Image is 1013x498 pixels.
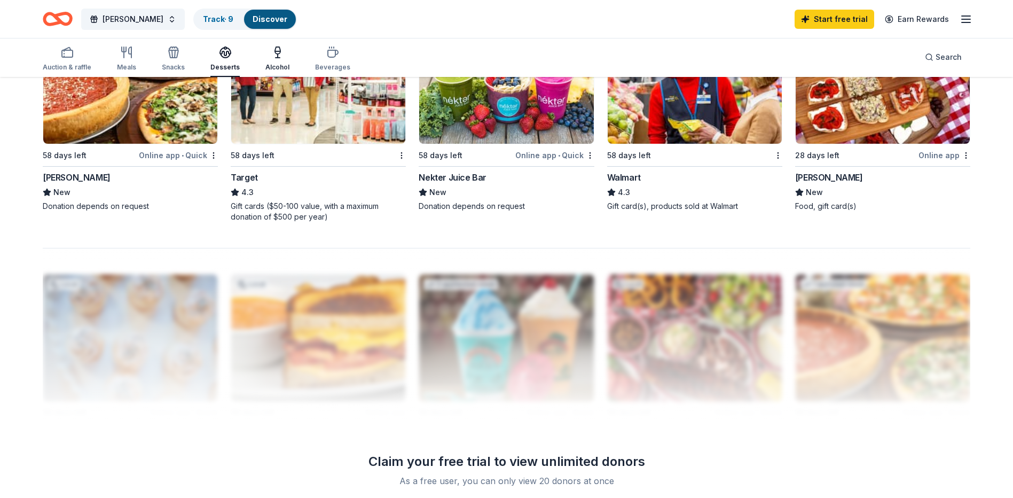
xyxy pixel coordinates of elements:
a: Image for Target8 applieslast week58 days leftTarget4.3Gift cards ($50-100 value, with a maximum ... [231,16,406,222]
div: Desserts [210,63,240,72]
button: Desserts [210,42,240,77]
div: Auction & raffle [43,63,91,72]
div: Nekter Juice Bar [419,171,486,184]
img: Image for Target [231,17,405,144]
button: Auction & raffle [43,42,91,77]
button: Track· 9Discover [193,9,297,30]
button: Meals [117,42,136,77]
div: Alcohol [265,63,289,72]
div: Food, gift card(s) [795,201,970,212]
a: Image for Nekter Juice Bar1 applylast week58 days leftOnline app•QuickNekter Juice BarNewDonation... [419,16,594,212]
div: Meals [117,63,136,72]
div: Donation depends on request [419,201,594,212]
div: 28 days left [795,149,839,162]
div: As a free user, you can only view 20 donors at once [366,474,648,487]
div: [PERSON_NAME] [43,171,111,184]
span: New [53,186,70,199]
img: Image for Walmart [608,17,782,144]
div: Online app Quick [139,149,218,162]
a: Image for Giordano's1 applylast week58 days leftOnline app•Quick[PERSON_NAME]NewDonation depends ... [43,16,218,212]
span: [PERSON_NAME] [103,13,163,26]
div: 58 days left [43,149,87,162]
span: Search [936,51,962,64]
a: Discover [253,14,287,24]
button: Search [916,46,970,68]
a: Image for Grimaldi's1 applylast week28 days leftOnline app[PERSON_NAME]NewFood, gift card(s) [795,16,970,212]
button: [PERSON_NAME] [81,9,185,30]
a: Start free trial [795,10,874,29]
div: Beverages [315,63,350,72]
span: • [558,151,560,160]
img: Image for Nekter Juice Bar [419,17,593,144]
button: Snacks [162,42,185,77]
div: [PERSON_NAME] [795,171,863,184]
span: New [429,186,446,199]
div: Donation depends on request [43,201,218,212]
div: Snacks [162,63,185,72]
a: Track· 9 [203,14,233,24]
span: 4.3 [618,186,630,199]
div: Gift card(s), products sold at Walmart [607,201,782,212]
div: Gift cards ($50-100 value, with a maximum donation of $500 per year) [231,201,406,222]
div: Target [231,171,258,184]
div: Online app Quick [515,149,594,162]
button: Alcohol [265,42,289,77]
span: New [806,186,823,199]
div: 58 days left [607,149,651,162]
img: Image for Giordano's [43,17,217,144]
div: Claim your free trial to view unlimited donors [353,453,661,470]
a: Earn Rewards [878,10,955,29]
button: Beverages [315,42,350,77]
div: Online app [918,149,970,162]
span: 4.3 [241,186,254,199]
div: 58 days left [419,149,462,162]
a: Image for Walmart1 applylast week58 days leftWalmart4.3Gift card(s), products sold at Walmart [607,16,782,212]
div: 58 days left [231,149,274,162]
img: Image for Grimaldi's [796,17,970,144]
span: • [182,151,184,160]
a: Home [43,6,73,32]
div: Walmart [607,171,641,184]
